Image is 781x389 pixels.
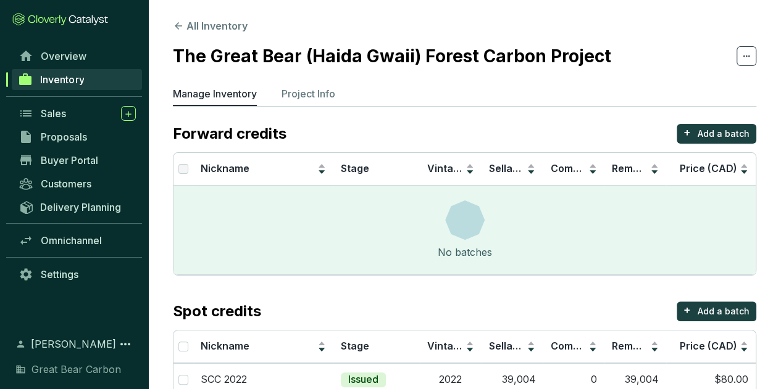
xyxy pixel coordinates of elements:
[41,131,87,143] span: Proposals
[489,340,527,352] span: Sellable
[201,162,249,174] span: Nickname
[612,340,662,352] span: Remaining
[41,234,102,247] span: Omnichannel
[680,162,737,174] span: Price (CAD)
[698,305,750,317] p: Add a batch
[12,197,142,217] a: Delivery Planning
[677,301,756,321] button: +Add a batch
[698,128,750,140] p: Add a batch
[41,178,91,190] span: Customers
[12,46,142,67] a: Overview
[12,173,142,194] a: Customers
[31,337,116,351] span: [PERSON_NAME]
[12,264,142,285] a: Settings
[333,330,420,363] th: Stage
[41,154,98,166] span: Buyer Portal
[40,201,121,213] span: Delivery Planning
[12,126,142,147] a: Proposals
[427,162,466,174] span: Vintage
[489,162,527,174] span: Sellable
[680,340,737,352] span: Price (CAD)
[41,268,78,280] span: Settings
[348,373,378,387] p: Issued
[550,340,603,352] span: Committed
[173,124,286,144] p: Forward credits
[683,124,691,141] p: +
[201,340,249,352] span: Nickname
[41,107,66,120] span: Sales
[683,301,691,319] p: +
[341,162,369,174] span: Stage
[282,86,335,101] p: Project Info
[40,73,84,86] span: Inventory
[31,362,121,377] span: Great Bear Carbon
[12,230,142,251] a: Omnichannel
[427,340,466,352] span: Vintage
[173,18,248,33] button: All Inventory
[173,301,261,321] p: Spot credits
[173,86,257,101] p: Manage Inventory
[612,162,662,174] span: Remaining
[201,373,247,387] p: SCC 2022
[341,340,369,352] span: Stage
[677,124,756,144] button: +Add a batch
[173,43,611,69] h2: The Great Bear (Haida Gwaii) Forest Carbon Project
[333,153,420,186] th: Stage
[12,150,142,171] a: Buyer Portal
[12,103,142,124] a: Sales
[41,50,86,62] span: Overview
[12,69,142,90] a: Inventory
[438,245,492,260] div: No batches
[550,162,603,174] span: Committed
